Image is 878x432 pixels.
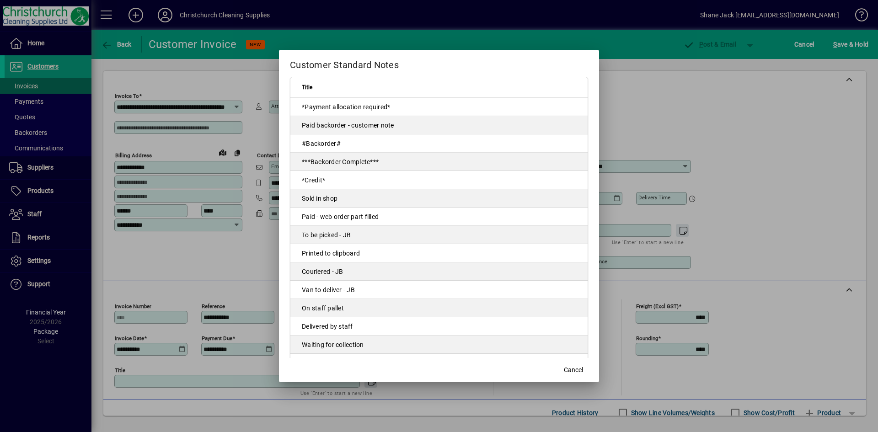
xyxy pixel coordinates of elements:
button: Cancel [559,362,588,379]
td: #Backorder# [290,134,588,153]
span: Title [302,82,312,92]
td: Van to deliver - JB [290,281,588,299]
h2: Customer Standard Notes [279,50,599,76]
td: On staff pallet [290,299,588,317]
td: Waiting for collection [290,336,588,354]
td: To be picked - [PERSON_NAME] [290,354,588,372]
td: Delivered by staff [290,317,588,336]
td: Sold in shop [290,189,588,208]
td: Couriered - JB [290,262,588,281]
td: *Payment allocation required* [290,98,588,116]
td: Printed to clipboard [290,244,588,262]
td: Paid backorder - customer note [290,116,588,134]
span: Cancel [564,365,583,375]
td: Paid - web order part filled [290,208,588,226]
td: To be picked - JB [290,226,588,244]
